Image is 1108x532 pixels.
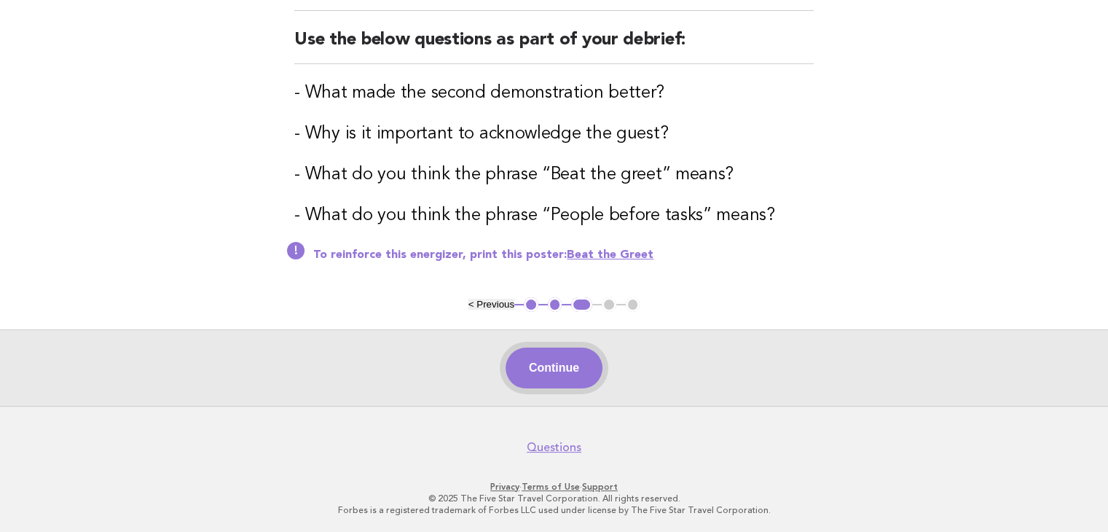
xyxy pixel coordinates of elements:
[109,504,1000,516] p: Forbes is a registered trademark of Forbes LLC used under license by The Five Star Travel Corpora...
[571,297,592,312] button: 3
[527,440,581,455] a: Questions
[294,122,814,146] h3: - Why is it important to acknowledge the guest?
[294,163,814,187] h3: - What do you think the phrase “Beat the greet” means?
[313,248,814,262] p: To reinforce this energizer, print this poster:
[522,482,580,492] a: Terms of Use
[548,297,562,312] button: 2
[294,204,814,227] h3: - What do you think the phrase “People before tasks” means?
[567,249,653,261] a: Beat the Greet
[506,348,602,388] button: Continue
[468,299,514,310] button: < Previous
[582,482,618,492] a: Support
[109,481,1000,493] p: · ·
[109,493,1000,504] p: © 2025 The Five Star Travel Corporation. All rights reserved.
[294,82,814,105] h3: - What made the second demonstration better?
[490,482,519,492] a: Privacy
[524,297,538,312] button: 1
[294,28,814,64] h2: Use the below questions as part of your debrief:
